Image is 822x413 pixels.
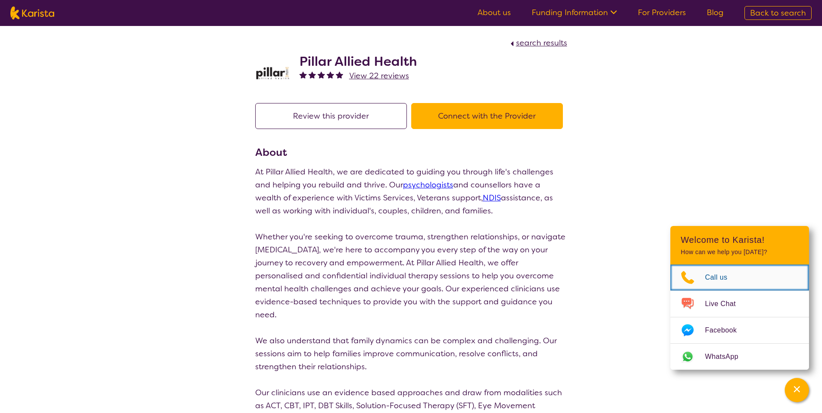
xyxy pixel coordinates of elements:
[411,103,563,129] button: Connect with the Provider
[744,6,812,20] a: Back to search
[705,297,746,310] span: Live Chat
[403,180,453,190] a: psychologists
[670,344,809,370] a: Web link opens in a new tab.
[411,111,567,121] a: Connect with the Provider
[670,226,809,370] div: Channel Menu
[750,8,806,18] span: Back to search
[349,69,409,82] a: View 22 reviews
[483,193,501,203] a: NDIS
[785,378,809,402] button: Channel Menu
[532,7,617,18] a: Funding Information
[670,265,809,370] ul: Choose channel
[681,248,799,256] p: How can we help you [DATE]?
[10,6,54,19] img: Karista logo
[318,71,325,78] img: fullstar
[327,71,334,78] img: fullstar
[255,165,567,217] p: At Pillar Allied Health, we are dedicated to guiding you through life's challenges and helping yo...
[299,71,307,78] img: fullstar
[705,271,738,284] span: Call us
[336,71,343,78] img: fullstar
[349,71,409,81] span: View 22 reviews
[255,145,567,160] h3: About
[705,324,747,337] span: Facebook
[299,54,417,69] h2: Pillar Allied Health
[705,350,749,363] span: WhatsApp
[255,230,567,321] p: Whether you're seeking to overcome trauma, strengthen relationships, or navigate [MEDICAL_DATA], ...
[478,7,511,18] a: About us
[255,111,411,121] a: Review this provider
[638,7,686,18] a: For Providers
[255,103,407,129] button: Review this provider
[516,38,567,48] span: search results
[707,7,724,18] a: Blog
[309,71,316,78] img: fullstar
[255,56,290,90] img: rfh6iifgakk6qm0ilome.png
[255,334,567,373] p: We also understand that family dynamics can be complex and challenging. Our sessions aim to help ...
[681,235,799,245] h2: Welcome to Karista!
[508,38,567,48] a: search results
